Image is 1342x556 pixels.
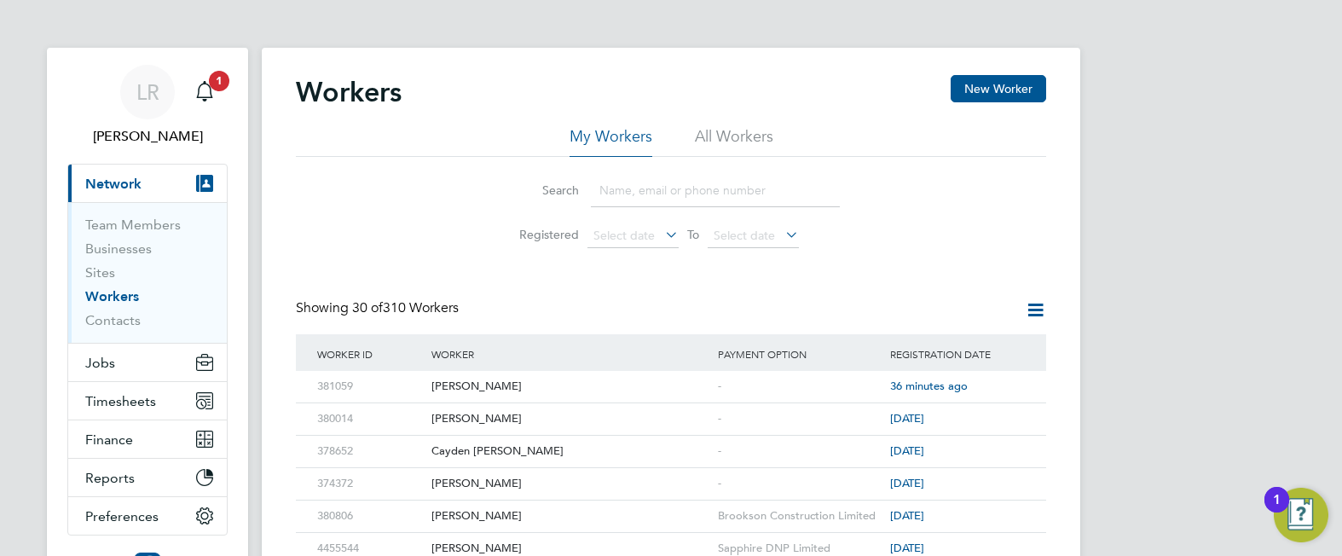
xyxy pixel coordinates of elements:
[313,403,1029,417] a: 380014[PERSON_NAME]-[DATE]
[85,355,115,371] span: Jobs
[296,75,402,109] h2: Workers
[890,476,924,490] span: [DATE]
[136,81,159,103] span: LR
[85,393,156,409] span: Timesheets
[502,227,579,242] label: Registered
[352,299,383,316] span: 30 of
[68,382,227,420] button: Timesheets
[682,223,704,246] span: To
[68,344,227,381] button: Jobs
[188,65,222,119] a: 1
[313,371,427,403] div: 381059
[714,436,886,467] div: -
[1273,500,1281,522] div: 1
[502,182,579,198] label: Search
[85,217,181,233] a: Team Members
[714,403,886,435] div: -
[890,411,924,426] span: [DATE]
[427,436,714,467] div: Cayden [PERSON_NAME]
[352,299,459,316] span: 310 Workers
[890,443,924,458] span: [DATE]
[67,126,228,147] span: Leanne Rayner
[695,126,773,157] li: All Workers
[85,470,135,486] span: Reports
[427,403,714,435] div: [PERSON_NAME]
[68,165,227,202] button: Network
[313,532,1029,547] a: 4455544[PERSON_NAME]Sapphire DNP Limited[DATE]
[68,459,227,496] button: Reports
[85,264,115,281] a: Sites
[313,501,427,532] div: 380806
[296,299,462,317] div: Showing
[313,467,1029,482] a: 374372[PERSON_NAME]-[DATE]
[313,403,427,435] div: 380014
[570,126,652,157] li: My Workers
[67,65,228,147] a: LR[PERSON_NAME]
[427,468,714,500] div: [PERSON_NAME]
[427,371,714,403] div: [PERSON_NAME]
[591,174,840,207] input: Name, email or phone number
[1274,488,1328,542] button: Open Resource Center, 1 new notification
[313,468,427,500] div: 374372
[209,71,229,91] span: 1
[951,75,1046,102] button: New Worker
[85,508,159,524] span: Preferences
[886,334,1029,374] div: Registration Date
[714,371,886,403] div: -
[313,370,1029,385] a: 381059[PERSON_NAME]-36 minutes ago
[85,312,141,328] a: Contacts
[313,436,427,467] div: 378652
[890,379,968,393] span: 36 minutes ago
[714,501,886,532] div: Brookson Construction Limited
[313,435,1029,449] a: 378652Cayden [PERSON_NAME]-[DATE]
[68,497,227,535] button: Preferences
[593,228,655,243] span: Select date
[85,240,152,257] a: Businesses
[890,508,924,523] span: [DATE]
[890,541,924,555] span: [DATE]
[313,500,1029,514] a: 380806[PERSON_NAME]Brookson Construction Limited[DATE]
[85,288,139,304] a: Workers
[427,501,714,532] div: [PERSON_NAME]
[313,334,427,374] div: Worker ID
[85,176,142,192] span: Network
[714,228,775,243] span: Select date
[68,420,227,458] button: Finance
[714,334,886,374] div: Payment Option
[427,334,714,374] div: Worker
[68,202,227,343] div: Network
[714,468,886,500] div: -
[85,431,133,448] span: Finance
